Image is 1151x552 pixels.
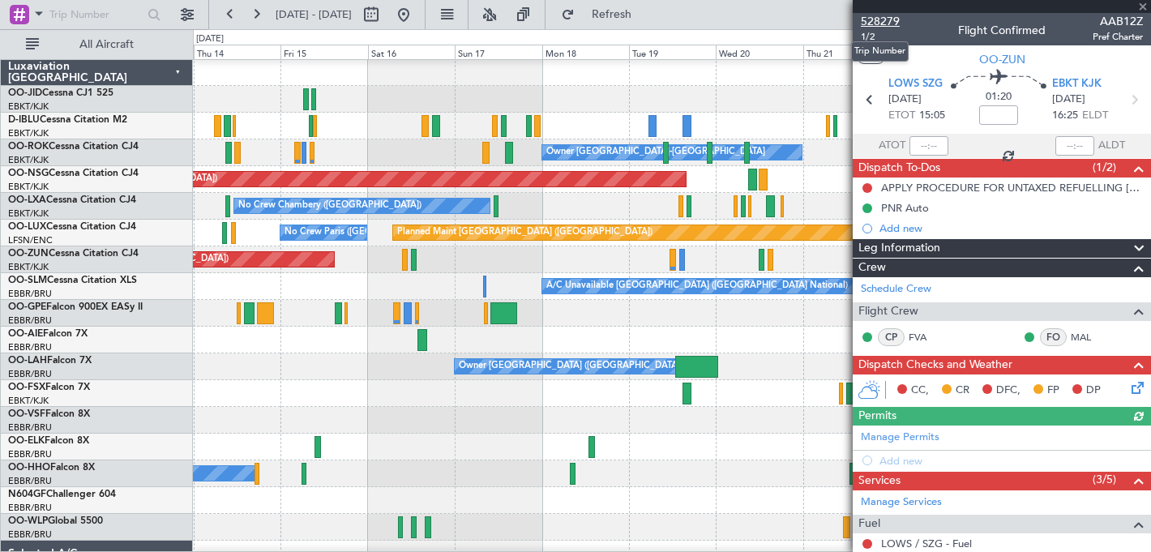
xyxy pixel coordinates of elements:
[8,516,103,526] a: OO-WLPGlobal 5500
[1040,328,1067,346] div: FO
[1052,76,1102,92] span: EBKT KJK
[888,76,943,92] span: LOWS SZG
[8,169,139,178] a: OO-NSGCessna Citation CJ4
[858,472,901,490] span: Services
[1071,330,1107,344] a: MAL
[554,2,651,28] button: Refresh
[546,274,848,298] div: A/C Unavailable [GEOGRAPHIC_DATA] ([GEOGRAPHIC_DATA] National)
[1052,108,1078,124] span: 16:25
[858,159,940,178] span: Dispatch To-Dos
[459,354,721,379] div: Owner [GEOGRAPHIC_DATA] ([GEOGRAPHIC_DATA] National)
[8,302,143,312] a: OO-GPEFalcon 900EX EASy II
[8,436,45,446] span: OO-ELK
[8,421,52,434] a: EBBR/BRU
[8,115,127,125] a: D-IBLUCessna Citation M2
[8,368,52,380] a: EBBR/BRU
[8,222,46,232] span: OO-LUX
[888,108,915,124] span: ETOT
[8,502,52,514] a: EBBR/BRU
[8,276,137,285] a: OO-SLMCessna Citation XLS
[8,88,42,98] span: OO-JID
[861,494,942,511] a: Manage Services
[8,516,48,526] span: OO-WLP
[8,383,45,392] span: OO-FSX
[8,195,46,205] span: OO-LXA
[861,13,900,30] span: 528279
[8,528,52,541] a: EBBR/BRU
[8,490,116,499] a: N604GFChallenger 604
[8,249,139,259] a: OO-ZUNCessna Citation CJ4
[1047,383,1059,399] span: FP
[1093,30,1143,44] span: Pref Charter
[803,45,890,59] div: Thu 21
[1098,138,1125,154] span: ALDT
[8,302,46,312] span: OO-GPE
[958,22,1046,39] div: Flight Confirmed
[858,239,940,258] span: Leg Information
[888,92,922,108] span: [DATE]
[996,383,1020,399] span: DFC,
[8,249,49,259] span: OO-ZUN
[8,395,49,407] a: EBKT/KJK
[858,259,886,277] span: Crew
[919,108,945,124] span: 15:05
[8,436,89,446] a: OO-ELKFalcon 8X
[1093,13,1143,30] span: AAB12Z
[858,515,880,533] span: Fuel
[8,115,40,125] span: D-IBLU
[8,463,95,473] a: OO-HHOFalcon 8X
[911,383,929,399] span: CC,
[49,2,143,27] input: Trip Number
[542,45,629,59] div: Mon 18
[8,475,52,487] a: EBBR/BRU
[881,537,972,550] a: LOWS / SZG - Fuel
[8,341,52,353] a: EBBR/BRU
[629,45,716,59] div: Tue 19
[861,281,931,297] a: Schedule Crew
[8,208,49,220] a: EBKT/KJK
[8,127,49,139] a: EBKT/KJK
[8,356,92,366] a: OO-LAHFalcon 7X
[8,195,136,205] a: OO-LXACessna Citation CJ4
[881,181,1143,195] div: APPLY PROCEDURE FOR UNTAXED REFUELLING [GEOGRAPHIC_DATA]
[851,41,909,62] div: Trip Number
[909,330,945,344] a: FVA
[956,383,969,399] span: CR
[280,45,367,59] div: Fri 15
[8,329,43,339] span: OO-AIE
[8,409,90,419] a: OO-VSFFalcon 8X
[8,490,46,499] span: N604GF
[8,169,49,178] span: OO-NSG
[8,181,49,193] a: EBKT/KJK
[285,220,445,245] div: No Crew Paris ([GEOGRAPHIC_DATA])
[368,45,455,59] div: Sat 16
[879,221,1143,235] div: Add new
[8,234,53,246] a: LFSN/ENC
[18,32,176,58] button: All Aircraft
[8,88,113,98] a: OO-JIDCessna CJ1 525
[8,142,49,152] span: OO-ROK
[397,220,653,245] div: Planned Maint [GEOGRAPHIC_DATA] ([GEOGRAPHIC_DATA])
[1052,92,1085,108] span: [DATE]
[986,89,1012,105] span: 01:20
[8,261,49,273] a: EBKT/KJK
[1082,108,1108,124] span: ELDT
[8,409,45,419] span: OO-VSF
[8,142,139,152] a: OO-ROKCessna Citation CJ4
[1086,383,1101,399] span: DP
[8,329,88,339] a: OO-AIEFalcon 7X
[276,7,352,22] span: [DATE] - [DATE]
[716,45,802,59] div: Wed 20
[578,9,646,20] span: Refresh
[42,39,171,50] span: All Aircraft
[8,101,49,113] a: EBKT/KJK
[546,140,765,165] div: Owner [GEOGRAPHIC_DATA]-[GEOGRAPHIC_DATA]
[8,383,90,392] a: OO-FSXFalcon 7X
[881,201,929,215] div: PNR Auto
[8,356,47,366] span: OO-LAH
[979,51,1025,68] span: OO-ZUN
[8,463,50,473] span: OO-HHO
[8,154,49,166] a: EBKT/KJK
[1093,471,1116,488] span: (3/5)
[878,328,905,346] div: CP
